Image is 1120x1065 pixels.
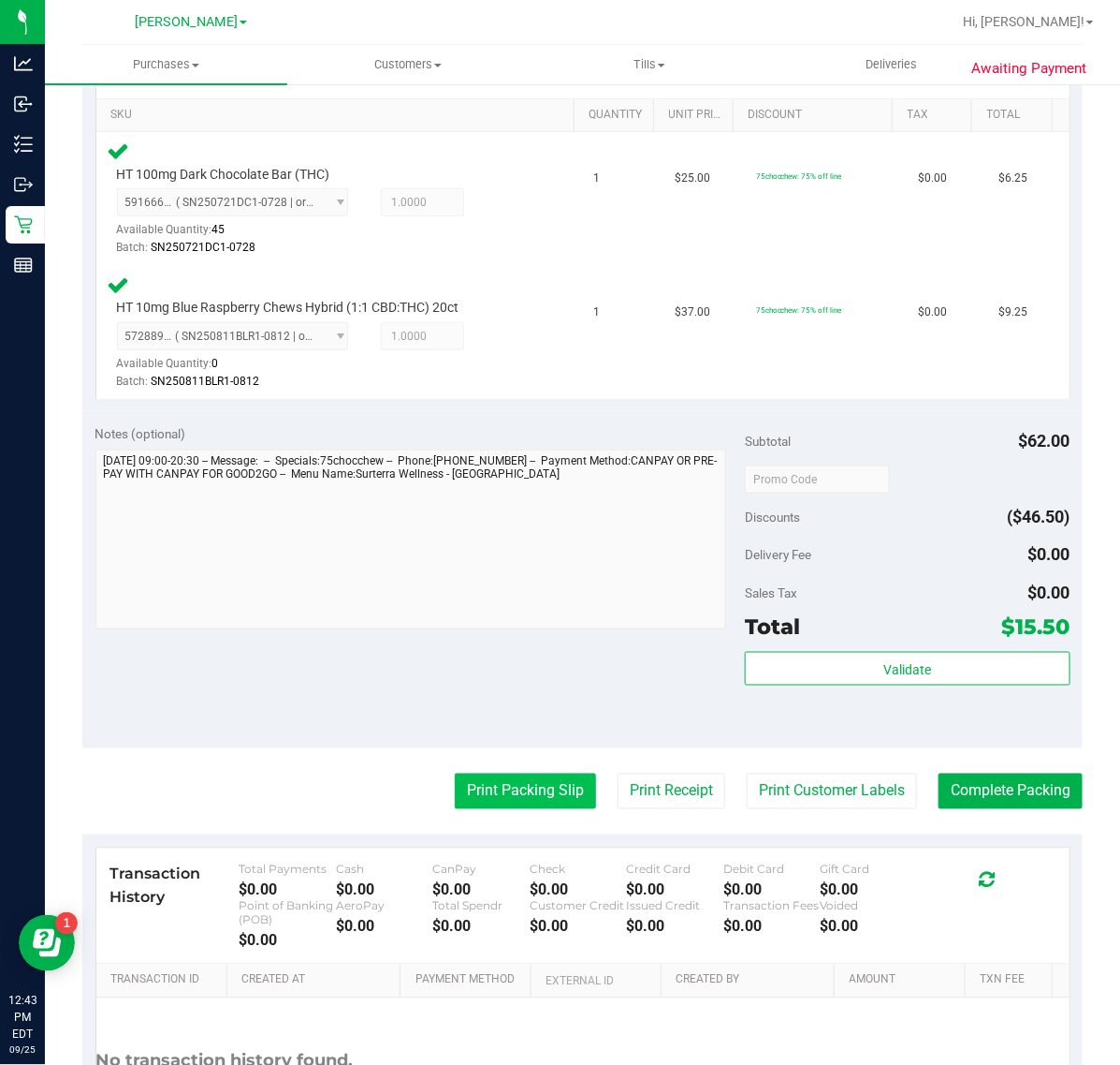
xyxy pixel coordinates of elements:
[676,973,827,988] a: Created By
[530,899,627,913] div: Customer Credit
[745,434,791,449] span: Subtotal
[433,899,531,913] div: Total Spendr
[530,56,770,73] span: Tills
[627,863,724,877] div: Credit Card
[14,256,33,274] inline-svg: Reports
[821,918,918,936] div: $0.00
[433,918,531,936] div: $0.00
[240,932,337,950] div: $0.00
[14,135,33,154] inline-svg: Inventory
[745,652,1069,686] button: Validate
[95,426,186,441] span: Notes (optional)
[1002,614,1070,640] span: $15.50
[530,918,627,936] div: $0.00
[110,973,220,988] a: Transaction ID
[117,299,459,317] span: HT 10mg Blue Raspberry Chews Hybrid (1:1 CBD:THC) 20ct
[240,899,337,927] div: Point of Banking (POB)
[723,899,821,913] div: Transaction Fees
[336,863,433,877] div: Cash
[627,899,724,913] div: Issued Credit
[530,863,627,877] div: Check
[821,881,918,899] div: $0.00
[531,965,661,998] th: External ID
[14,175,33,194] inline-svg: Outbound
[756,305,842,315] span: 75chocchew: 75% off line
[241,973,393,988] a: Created At
[840,56,942,73] span: Deliveries
[594,303,601,321] span: 1
[821,899,918,913] div: Voided
[745,585,797,600] span: Sales Tax
[8,992,36,1043] p: 12:43 PM EDT
[999,170,1028,187] span: $6.25
[14,95,33,113] inline-svg: Inbound
[908,108,965,123] a: Tax
[627,918,724,936] div: $0.00
[14,215,33,234] inline-svg: Retail
[415,973,524,988] a: Payment Method
[336,881,433,899] div: $0.00
[980,973,1044,988] a: Txn Fee
[152,375,260,388] span: SN250811BLR1-0812
[117,241,149,254] span: Batch:
[455,774,596,809] button: Print Packing Slip
[918,303,947,321] span: $0.00
[1008,507,1070,526] span: ($46.50)
[771,45,1013,84] a: Deliveries
[675,303,710,321] span: $37.00
[135,14,238,30] span: [PERSON_NAME]
[745,500,800,534] span: Discounts
[745,547,811,562] span: Delivery Fee
[55,912,78,935] iframe: Resource center unread badge
[1028,544,1070,564] span: $0.00
[938,774,1083,809] button: Complete Packing
[589,108,646,123] a: Quantity
[45,45,287,84] a: Purchases
[756,171,842,181] span: 75chocchew: 75% off line
[1028,583,1070,602] span: $0.00
[240,863,337,877] div: Total Payments
[152,241,256,254] span: SN250721DC1-0728
[987,108,1044,123] a: Total
[1019,431,1070,451] span: $62.00
[669,108,726,123] a: Unit Price
[433,863,531,877] div: CanPay
[918,170,947,187] span: $0.00
[723,863,821,877] div: Debit Card
[594,170,601,187] span: 1
[240,881,337,899] div: $0.00
[529,45,771,84] a: Tills
[850,973,958,988] a: Amount
[287,45,530,84] a: Customers
[530,881,627,899] div: $0.00
[45,56,287,73] span: Purchases
[336,899,433,913] div: AeroPay
[117,216,360,253] div: Available Quantity:
[723,918,821,936] div: $0.00
[288,56,529,73] span: Customers
[675,170,710,187] span: $25.00
[212,357,219,370] span: 0
[723,881,821,899] div: $0.00
[14,54,33,73] inline-svg: Analytics
[963,14,1084,29] span: Hi, [PERSON_NAME]!
[110,108,567,123] a: SKU
[749,108,886,123] a: Discount
[745,466,890,494] input: Promo Code
[745,614,800,640] span: Total
[433,881,531,899] div: $0.00
[8,1043,36,1057] p: 09/25
[19,915,75,971] iframe: Resource center
[336,918,433,936] div: $0.00
[883,662,931,677] span: Validate
[117,166,330,184] span: HT 100mg Dark Chocolate Bar (THC)
[747,774,917,809] button: Print Customer Labels
[821,863,918,877] div: Gift Card
[618,774,725,809] button: Print Receipt
[971,58,1086,80] span: Awaiting Payment
[999,303,1028,321] span: $9.25
[117,375,149,388] span: Batch:
[117,350,360,387] div: Available Quantity:
[212,223,225,236] span: 45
